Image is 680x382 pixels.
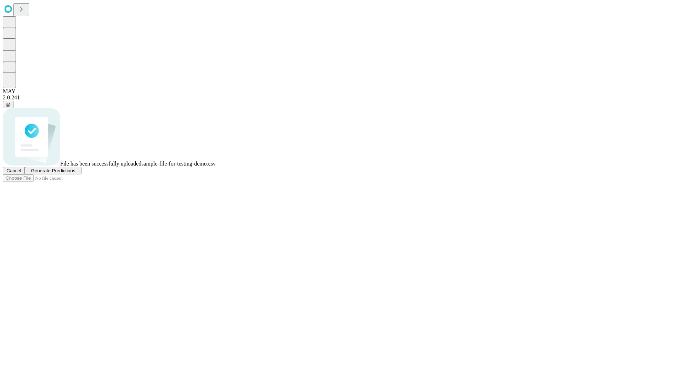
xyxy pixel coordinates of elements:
span: @ [6,102,11,107]
div: MAY [3,88,677,94]
span: Cancel [6,168,21,173]
span: sample-file-for-testing-demo.csv [141,161,216,167]
button: @ [3,101,13,108]
div: 2.0.241 [3,94,677,101]
span: File has been successfully uploaded [60,161,141,167]
button: Cancel [3,167,25,174]
span: Generate Predictions [31,168,75,173]
button: Generate Predictions [25,167,81,174]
